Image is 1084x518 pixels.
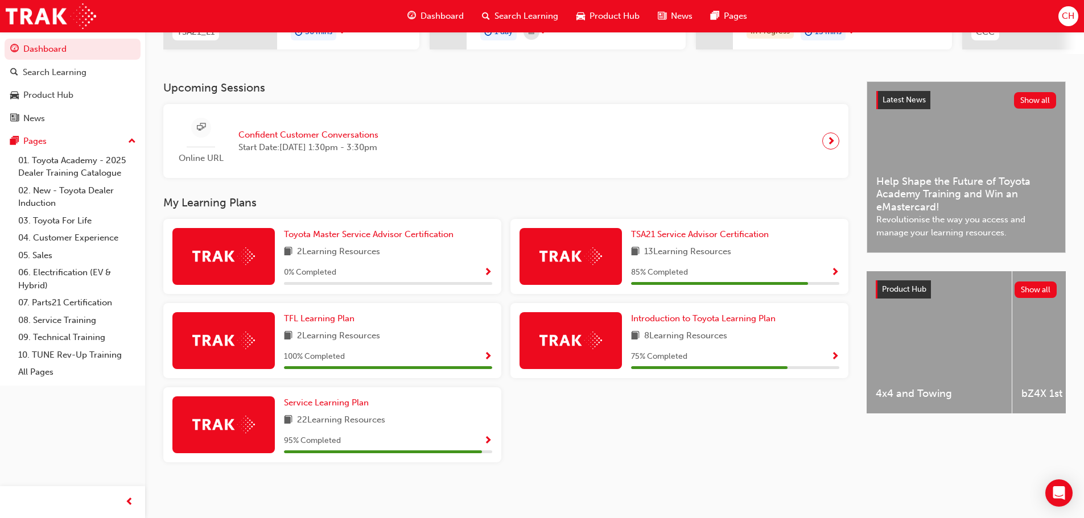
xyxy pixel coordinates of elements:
[14,294,141,312] a: 07. Parts21 Certification
[295,25,303,40] span: duration-icon
[305,26,332,39] span: 30 mins
[631,245,640,259] span: book-icon
[805,25,813,40] span: duration-icon
[128,134,136,149] span: up-icon
[876,91,1056,109] a: Latest NewsShow all
[407,9,416,23] span: guage-icon
[1045,479,1073,507] div: Open Intercom Messenger
[14,346,141,364] a: 10. TUNE Rev-Up Training
[284,245,292,259] span: book-icon
[14,152,141,182] a: 01. Toyota Academy - 2025 Dealer Training Catalogue
[631,229,769,239] span: TSA21 Service Advisor Certification
[297,413,385,428] span: 22 Learning Resources
[876,280,1057,299] a: Product HubShow all
[631,329,640,343] span: book-icon
[6,3,96,29] img: Trak
[831,268,839,278] span: Show Progress
[14,182,141,212] a: 02. New - Toyota Dealer Induction
[831,266,839,280] button: Show Progress
[482,9,490,23] span: search-icon
[5,39,141,60] a: Dashboard
[1014,92,1057,109] button: Show all
[23,89,73,102] div: Product Hub
[883,95,926,105] span: Latest News
[421,10,464,23] span: Dashboard
[398,5,473,28] a: guage-iconDashboard
[284,397,369,408] span: Service Learning Plan
[484,25,492,40] span: duration-icon
[284,434,341,447] span: 95 % Completed
[23,135,47,148] div: Pages
[23,66,86,79] div: Search Learning
[644,245,731,259] span: 13 Learning Resources
[484,268,492,278] span: Show Progress
[815,26,842,39] span: 15 mins
[671,10,693,23] span: News
[484,436,492,446] span: Show Progress
[484,266,492,280] button: Show Progress
[590,10,640,23] span: Product Hub
[284,229,454,239] span: Toyota Master Service Advisor Certification
[197,121,205,135] span: sessionType_ONLINE_URL-icon
[5,62,141,83] a: Search Learning
[827,133,835,149] span: next-icon
[297,329,380,343] span: 2 Learning Resources
[14,264,141,294] a: 06. Electrification (EV & Hybrid)
[848,26,856,36] span: next-icon
[631,228,773,241] a: TSA21 Service Advisor Certification
[494,26,513,39] span: 1 day
[23,112,45,125] div: News
[10,136,19,147] span: pages-icon
[631,266,688,279] span: 85 % Completed
[539,247,602,265] img: Trak
[10,90,19,101] span: car-icon
[284,329,292,343] span: book-icon
[831,350,839,364] button: Show Progress
[5,131,141,152] button: Pages
[539,331,602,349] img: Trak
[631,350,687,363] span: 75 % Completed
[297,245,380,259] span: 2 Learning Resources
[192,247,255,265] img: Trak
[631,313,776,324] span: Introduction to Toyota Learning Plan
[14,312,141,329] a: 08. Service Training
[867,271,1012,413] a: 4x4 and Towing
[284,350,345,363] span: 100 % Completed
[339,26,347,36] span: next-icon
[284,312,359,325] a: TFL Learning Plan
[702,5,756,28] a: pages-iconPages
[658,9,666,23] span: news-icon
[5,36,141,131] button: DashboardSearch LearningProduct HubNews
[284,313,355,324] span: TFL Learning Plan
[14,212,141,230] a: 03. Toyota For Life
[876,213,1056,239] span: Revolutionise the way you access and manage your learning resources.
[1015,281,1057,298] button: Show all
[284,413,292,428] span: book-icon
[10,114,19,124] span: news-icon
[724,10,747,23] span: Pages
[172,152,229,165] span: Online URL
[238,129,378,142] span: Confident Customer Conversations
[631,312,780,325] a: Introduction to Toyota Learning Plan
[876,175,1056,214] span: Help Shape the Future of Toyota Academy Training and Win an eMastercard!
[484,352,492,362] span: Show Progress
[14,247,141,264] a: 05. Sales
[644,329,727,343] span: 8 Learning Resources
[882,284,926,294] span: Product Hub
[484,350,492,364] button: Show Progress
[494,10,558,23] span: Search Learning
[10,44,19,55] span: guage-icon
[284,266,336,279] span: 0 % Completed
[163,196,848,209] h3: My Learning Plans
[1058,6,1078,26] button: CH
[172,113,839,169] a: Online URLConfident Customer ConversationsStart Date:[DATE] 1:30pm - 3:30pm
[711,9,719,23] span: pages-icon
[473,5,567,28] a: search-iconSearch Learning
[5,85,141,106] a: Product Hub
[14,363,141,381] a: All Pages
[876,387,1003,400] span: 4x4 and Towing
[867,81,1066,253] a: Latest NewsShow allHelp Shape the Future of Toyota Academy Training and Win an eMastercard!Revolu...
[284,228,458,241] a: Toyota Master Service Advisor Certification
[484,434,492,448] button: Show Progress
